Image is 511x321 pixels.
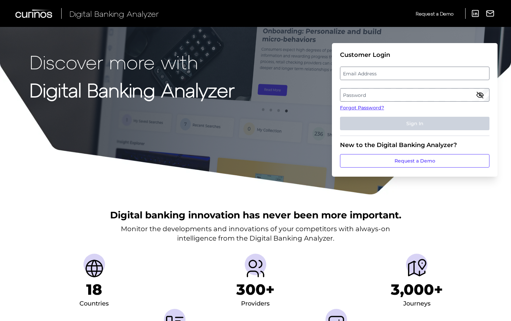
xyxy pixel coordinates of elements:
img: Journeys [406,258,428,279]
div: Providers [241,298,270,309]
div: New to the Digital Banking Analyzer? [340,141,489,149]
p: Monitor the developments and innovations of your competitors with always-on intelligence from the... [121,224,390,243]
strong: Digital Banking Analyzer [30,78,235,101]
a: Request a Demo [340,154,489,168]
a: Forgot Password? [340,104,489,111]
img: Curinos [15,9,53,18]
span: Request a Demo [416,11,453,16]
div: Countries [79,298,109,309]
div: Customer Login [340,51,489,59]
img: Providers [245,258,266,279]
span: Digital Banking Analyzer [69,9,159,19]
h1: 300+ [236,281,275,298]
div: Journeys [403,298,431,309]
h1: 3,000+ [391,281,443,298]
h2: Digital banking innovation has never been more important. [110,209,401,221]
h1: 18 [86,281,102,298]
a: Request a Demo [416,8,453,19]
label: Password [340,89,489,101]
label: Email Address [340,67,489,79]
p: Discover more with [30,51,235,72]
button: Sign In [340,117,489,130]
img: Countries [83,258,105,279]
